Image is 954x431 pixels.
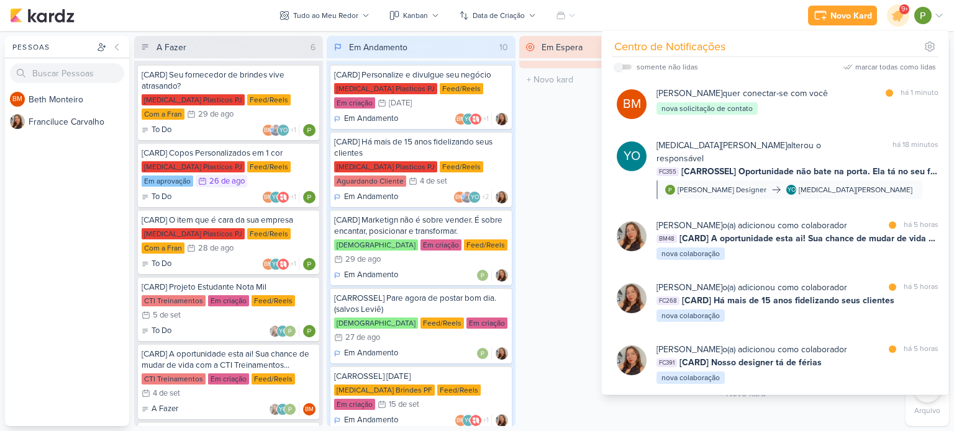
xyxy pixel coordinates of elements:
[247,161,291,172] div: Feed/Reels
[262,258,275,270] div: Beth Monteiro
[270,124,282,136] img: Guilherme Savio
[614,38,725,55] div: Centro de Notificações
[270,258,282,270] div: Yasmin Oliveira
[617,89,647,119] div: Beth Monteiro
[496,113,508,125] div: Responsável: Franciluce Carvalho
[344,191,398,203] p: Em Andamento
[142,191,171,203] div: To Do
[303,124,316,136] div: Responsável: Paloma Paixão Designer
[656,296,679,305] span: FC268
[334,215,508,237] div: [CARD] Marketign não é sobre vender. É sobre encantar, posicionar e transformar.
[496,191,508,203] div: Responsável: Franciluce Carvalho
[904,281,938,294] div: há 5 horas
[334,83,437,94] div: [MEDICAL_DATA] Plasticos PJ
[471,195,479,201] p: YO
[334,414,398,427] div: Em Andamento
[496,191,508,203] img: Franciluce Carvalho
[464,239,507,251] div: Feed/Reels
[198,110,234,118] div: 29 de ago
[656,281,847,294] div: o(a) adicionou como colaborador
[264,262,273,268] p: BM
[142,403,178,415] div: A Fazer
[152,124,171,136] p: To Do
[142,94,245,105] div: [MEDICAL_DATA] Plasticos PJ
[208,295,249,306] div: Em criação
[277,191,289,203] img: Allegra Plásticos e Brindes Personalizados
[496,113,508,125] img: Franciluce Carvalho
[522,71,706,89] input: + Novo kard
[455,195,464,201] p: BM
[904,343,938,356] div: há 5 horas
[799,184,912,195] div: [MEDICAL_DATA][PERSON_NAME]
[901,87,938,100] div: há 1 minuto
[198,244,234,252] div: 28 de ago
[665,185,675,195] img: Paloma Paixão Designer
[142,295,206,306] div: CTI Treinamentos
[305,407,314,413] p: BM
[656,102,758,115] div: nova solicitação de contato
[142,215,316,226] div: [CARD] O item que é cara da sua empresa
[247,94,291,105] div: Feed/Reels
[10,8,75,23] img: kardz.app
[152,258,171,270] p: To Do
[681,165,938,178] span: [CARROSSEL] Oportunidade não bate na porta. Ela tá no seu feed.
[679,232,938,245] span: [CARD] A oportunidade esta ai! Sua chance de mudar de vida com a CTI Treinamentos...
[142,176,193,187] div: Em aprovação
[496,269,508,282] div: Responsável: Franciluce Carvalho
[461,191,473,203] img: Guilherme Savio
[679,356,822,369] span: [CARD] Nosso designer tá de férias
[303,403,316,415] div: Responsável: Beth Monteiro
[142,349,316,371] div: [CARD] A oportunidade esta ai! Sua chance de mudar de vida com a CTI Treinamentos...
[142,258,171,270] div: To Do
[152,191,171,203] p: To Do
[420,239,461,251] div: Em criação
[344,347,398,360] p: Em Andamento
[29,93,129,106] div: B e t h M o n t e i r o
[623,96,641,113] p: BM
[247,228,291,239] div: Feed/Reels
[303,258,316,270] div: Responsável: Paloma Paixão Designer
[440,161,483,172] div: Feed/Reels
[637,61,698,73] div: somente não lidas
[656,247,725,260] div: nova colaboração
[303,191,316,203] div: Responsável: Paloma Paixão Designer
[678,184,766,195] div: [PERSON_NAME] Designer
[786,185,796,195] div: Yasmin Oliveira
[262,124,275,136] div: Beth Monteiro
[276,325,289,337] div: Yasmin Oliveira
[476,347,489,360] img: Paloma Paixão Designer
[279,407,287,413] p: YO
[656,358,677,367] span: FC391
[264,195,273,201] p: BM
[142,242,184,254] div: Com a Fran
[389,99,412,107] div: [DATE]
[272,195,280,201] p: YO
[344,414,398,427] p: Em Andamento
[142,228,245,239] div: [MEDICAL_DATA] Plasticos PJ
[277,124,289,136] div: Yasmin Oliveira
[303,258,316,270] img: Paloma Paixão Designer
[262,124,299,136] div: Colaboradores: Beth Monteiro, Guilherme Savio, Yasmin Oliveira, Allegra Plásticos e Brindes Perso...
[10,92,25,107] div: Beth Monteiro
[344,269,398,282] p: Em Andamento
[269,325,299,337] div: Colaboradores: Franciluce Carvalho, Yasmin Oliveira, Paloma Paixão Designer
[482,415,489,425] span: +1
[284,403,296,415] img: Paloma Paixão Designer
[455,113,467,125] div: Beth Monteiro
[914,405,940,416] p: Arquivo
[334,318,418,329] div: [DEMOGRAPHIC_DATA]
[12,96,22,103] p: BM
[157,41,186,54] div: A Fazer
[303,325,316,337] div: Responsável: Paloma Paixão Designer
[334,69,508,81] div: [CARD] Personalize e divulgue seu negócio
[470,113,482,125] img: Allegra Plásticos e Brindes Personalizados
[334,269,398,282] div: Em Andamento
[142,325,171,337] div: To Do
[462,414,475,427] div: Yasmin Oliveira
[334,347,398,360] div: Em Andamento
[334,97,375,109] div: Em criação
[656,371,725,384] div: nova colaboração
[252,295,295,306] div: Feed/Reels
[656,219,847,232] div: o(a) adicionou como colaborador
[617,283,647,313] img: Franciluce Carvalho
